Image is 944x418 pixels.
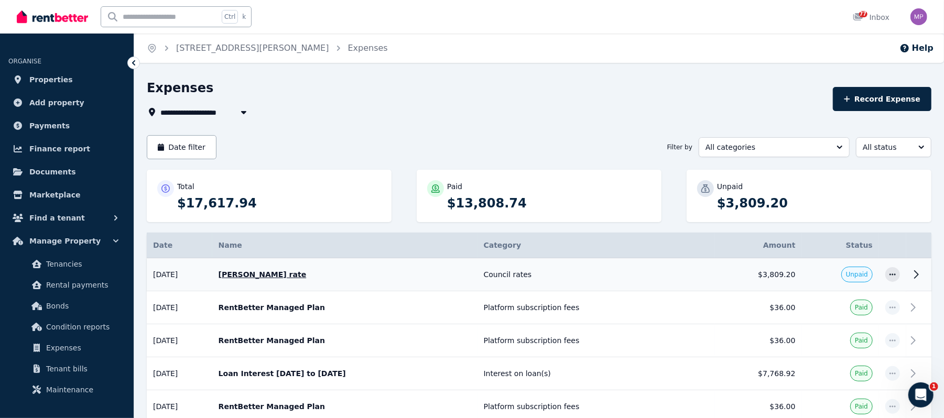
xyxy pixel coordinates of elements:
span: k [242,13,246,21]
p: RentBetter Managed Plan [219,401,471,412]
button: Manage Property [8,230,125,251]
td: $7,768.92 [714,357,801,390]
span: Rental payments [46,279,117,291]
a: Tenancies [13,254,121,274]
span: All categories [706,142,828,152]
button: Help [899,42,934,54]
p: Total [177,181,194,192]
button: Record Expense [833,87,931,111]
span: 77 [859,11,867,17]
span: ORGANISE [8,58,41,65]
button: All categories [699,137,850,157]
a: Add property [8,92,125,113]
td: Platform subscription fees [478,324,715,357]
span: Add property [29,96,84,109]
a: Maintenance [13,379,121,400]
span: Maintenance [46,383,117,396]
th: Amount [714,233,801,258]
td: Interest on loan(s) [478,357,715,390]
th: Name [212,233,478,258]
div: Inbox [853,12,889,23]
td: Council rates [478,258,715,291]
td: $3,809.20 [714,258,801,291]
th: Status [802,233,879,258]
a: Bonds [13,295,121,316]
td: [DATE] [147,357,212,390]
span: Unpaid [846,270,868,279]
a: Documents [8,161,125,182]
span: Marketplace [29,189,80,201]
img: Mohammad Parvez [910,8,927,25]
p: RentBetter Managed Plan [219,302,471,313]
td: [DATE] [147,324,212,357]
span: Documents [29,166,76,178]
p: $17,617.94 [177,195,381,212]
span: Condition reports [46,321,117,333]
span: Paid [855,336,868,345]
span: Bonds [46,300,117,312]
p: $3,809.20 [717,195,921,212]
span: Payments [29,119,70,132]
nav: Breadcrumb [134,34,400,63]
a: [STREET_ADDRESS][PERSON_NAME] [176,43,329,53]
span: All status [863,142,910,152]
a: Rental payments [13,274,121,295]
a: Marketplace [8,184,125,205]
span: Ctrl [222,10,238,24]
span: Properties [29,73,73,86]
button: Date filter [147,135,216,159]
span: Tenant bills [46,362,117,375]
th: Date [147,233,212,258]
a: Properties [8,69,125,90]
a: Condition reports [13,316,121,337]
p: $13,808.74 [447,195,651,212]
span: Finance report [29,142,90,155]
td: [DATE] [147,258,212,291]
td: $36.00 [714,291,801,324]
a: Payments [8,115,125,136]
span: Paid [855,303,868,312]
td: $36.00 [714,324,801,357]
span: Filter by [667,143,692,151]
span: Paid [855,402,868,411]
a: Finance report [8,138,125,159]
a: Expenses [13,337,121,358]
p: Paid [447,181,462,192]
span: 1 [930,382,938,391]
td: Platform subscription fees [478,291,715,324]
td: [DATE] [147,291,212,324]
span: Tenancies [46,258,117,270]
span: Paid [855,369,868,378]
a: Tenant bills [13,358,121,379]
p: Loan Interest [DATE] to [DATE] [219,368,471,379]
iframe: Intercom live chat [908,382,934,408]
p: Unpaid [717,181,743,192]
button: All status [856,137,931,157]
th: Category [478,233,715,258]
span: Find a tenant [29,212,85,224]
span: Expenses [46,342,117,354]
button: Find a tenant [8,207,125,228]
p: RentBetter Managed Plan [219,335,471,346]
span: Manage Property [29,235,101,247]
a: Expenses [348,43,388,53]
img: RentBetter [17,9,88,25]
h1: Expenses [147,80,213,96]
p: [PERSON_NAME] rate [219,269,471,280]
